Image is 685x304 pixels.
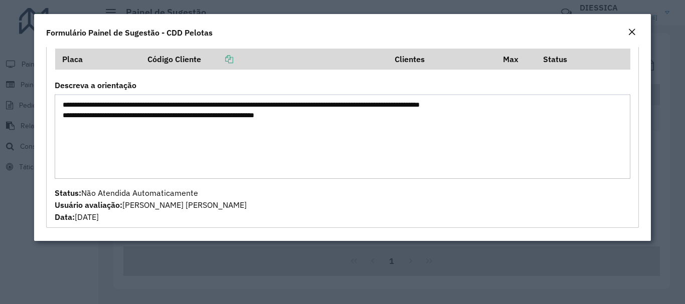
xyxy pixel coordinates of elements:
div: Outras Orientações [46,44,638,228]
th: Placa [55,49,141,70]
span: Não Atendida Automaticamente [PERSON_NAME] [PERSON_NAME] [DATE] [55,188,247,222]
strong: Status: [55,188,81,198]
h4: Formulário Painel de Sugestão - CDD Pelotas [46,27,213,39]
a: Copiar [201,54,233,64]
th: Max [496,49,537,70]
label: Descreva a orientação [55,79,136,91]
strong: Usuário avaliação: [55,200,122,210]
strong: Data: [55,212,75,222]
em: Fechar [628,28,636,36]
th: Código Cliente [141,49,388,70]
th: Status [537,49,630,70]
button: Close [625,26,639,39]
th: Clientes [388,49,496,70]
